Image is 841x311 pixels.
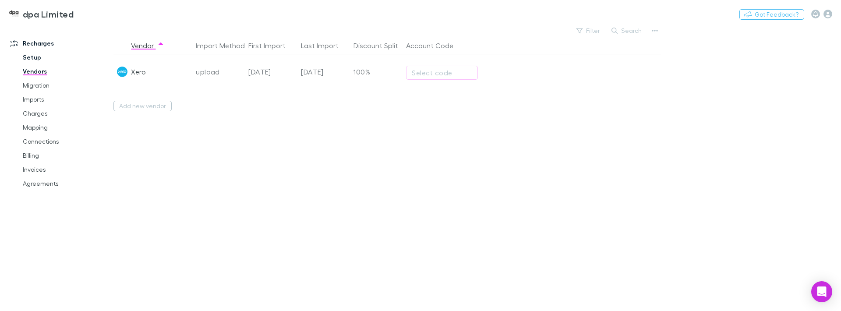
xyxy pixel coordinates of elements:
a: Charges [14,106,118,120]
button: Discount Split [353,37,409,54]
a: Connections [14,134,118,148]
button: Got Feedback? [739,9,804,20]
div: Select code [412,67,472,78]
button: Last Import [301,37,349,54]
img: dpa Limited's Logo [9,9,19,19]
a: dpa Limited [4,4,79,25]
button: First Import [248,37,296,54]
img: Xero's Logo [117,67,127,77]
div: [DATE] [245,54,297,89]
div: 100% [350,54,403,89]
button: Search [607,25,647,36]
button: Import Method [196,37,255,54]
button: Vendor [131,37,164,54]
a: Agreements [14,177,118,191]
a: Imports [14,92,118,106]
a: Setup [14,50,118,64]
button: Select code [406,66,478,80]
div: [DATE] [297,54,350,89]
h3: dpa Limited [23,9,74,19]
a: Invoices [14,163,118,177]
a: Vendors [14,64,118,78]
a: Billing [14,148,118,163]
button: Account Code [406,37,464,54]
div: Xero [131,54,145,89]
button: Filter [572,25,605,36]
a: Recharges [2,36,118,50]
div: upload [196,54,241,89]
a: Mapping [14,120,118,134]
a: Migration [14,78,118,92]
button: Add new vendor [113,101,172,111]
div: Open Intercom Messenger [811,281,832,302]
